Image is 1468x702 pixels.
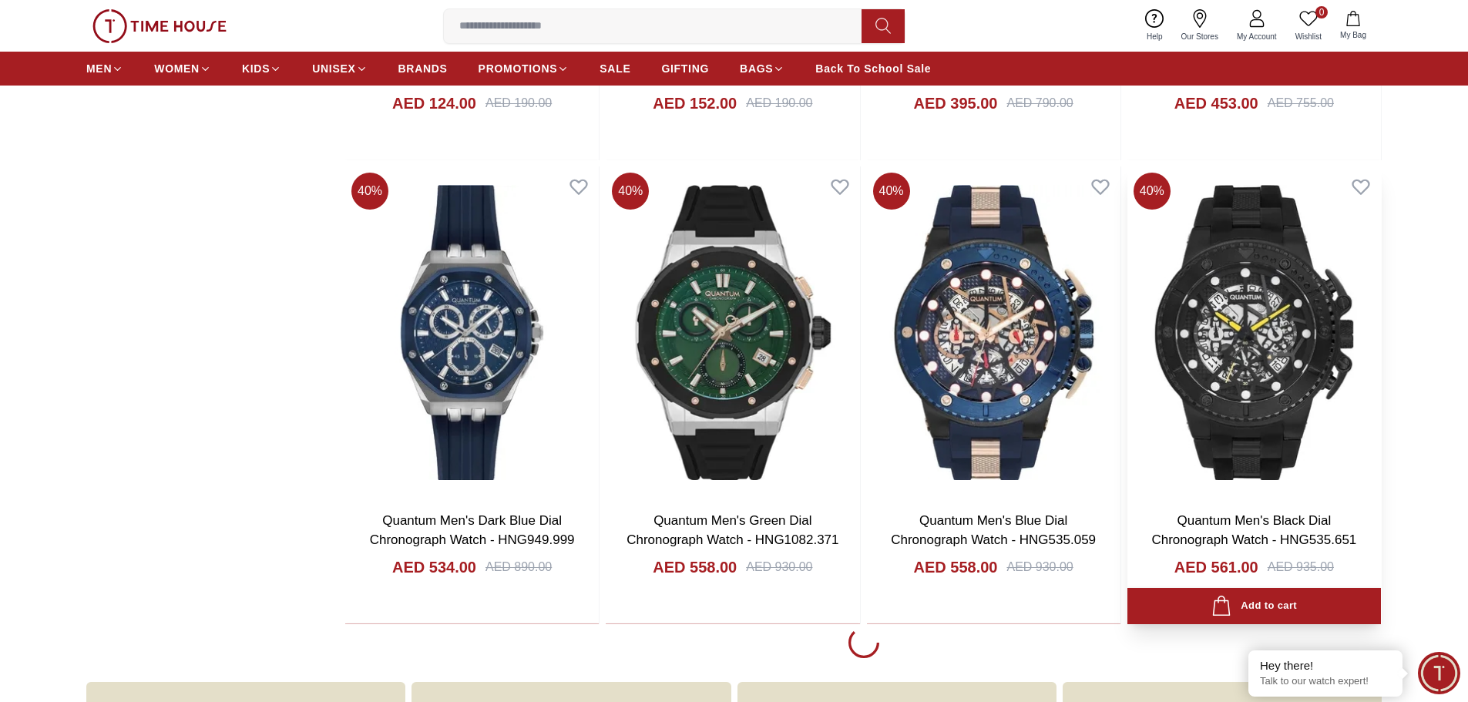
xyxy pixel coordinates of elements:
div: Hey there! [1260,658,1391,673]
a: Quantum Men's Black Dial Chronograph Watch - HNG535.651 [1151,513,1356,548]
span: 40 % [873,173,910,210]
span: WOMEN [154,61,200,76]
a: BRANDS [398,55,448,82]
button: My Bag [1331,8,1376,44]
h4: AED 558.00 [914,556,998,578]
span: PROMOTIONS [479,61,558,76]
div: AED 190.00 [485,94,552,113]
span: KIDS [242,61,270,76]
span: BRANDS [398,61,448,76]
div: AED 930.00 [1006,558,1073,576]
h4: AED 124.00 [392,92,476,114]
div: AED 190.00 [746,94,812,113]
h4: AED 561.00 [1174,556,1258,578]
a: Back To School Sale [815,55,931,82]
span: UNISEX [312,61,355,76]
div: AED 755.00 [1268,94,1334,113]
a: PROMOTIONS [479,55,569,82]
a: 0Wishlist [1286,6,1331,45]
p: Talk to our watch expert! [1260,675,1391,688]
span: MEN [86,61,112,76]
div: AED 930.00 [746,558,812,576]
span: BAGS [740,61,773,76]
a: MEN [86,55,123,82]
span: SALE [600,61,630,76]
span: 0 [1315,6,1328,18]
img: Quantum Men's Blue Dial Chronograph Watch - HNG535.059 [867,166,1120,498]
a: SALE [600,55,630,82]
img: Quantum Men's Dark Blue Dial Chronograph Watch - HNG949.999 [345,166,599,498]
img: ... [92,9,227,43]
a: Quantum Men's Dark Blue Dial Chronograph Watch - HNG949.999 [370,513,575,548]
div: AED 935.00 [1268,558,1334,576]
span: 40 % [1134,173,1171,210]
span: Our Stores [1175,31,1224,42]
a: UNISEX [312,55,367,82]
a: Help [1137,6,1172,45]
span: Back To School Sale [815,61,931,76]
div: Chat Widget [1418,652,1460,694]
span: Wishlist [1289,31,1328,42]
a: Quantum Men's Blue Dial Chronograph Watch - HNG535.059 [891,513,1096,548]
h4: AED 152.00 [653,92,737,114]
img: Quantum Men's Green Dial Chronograph Watch - HNG1082.371 [606,166,859,498]
button: Add to cart [1127,588,1381,624]
div: AED 790.00 [1006,94,1073,113]
div: Add to cart [1211,596,1297,616]
span: 40 % [612,173,649,210]
a: BAGS [740,55,784,82]
div: AED 890.00 [485,558,552,576]
span: 40 % [351,173,388,210]
a: GIFTING [661,55,709,82]
h4: AED 395.00 [914,92,998,114]
span: Help [1140,31,1169,42]
h4: AED 453.00 [1174,92,1258,114]
h4: AED 534.00 [392,556,476,578]
a: Our Stores [1172,6,1228,45]
h4: AED 558.00 [653,556,737,578]
a: WOMEN [154,55,211,82]
span: GIFTING [661,61,709,76]
a: Quantum Men's Green Dial Chronograph Watch - HNG1082.371 [627,513,838,548]
span: My Bag [1334,29,1372,41]
img: Quantum Men's Black Dial Chronograph Watch - HNG535.651 [1127,166,1381,498]
a: KIDS [242,55,281,82]
span: My Account [1231,31,1283,42]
